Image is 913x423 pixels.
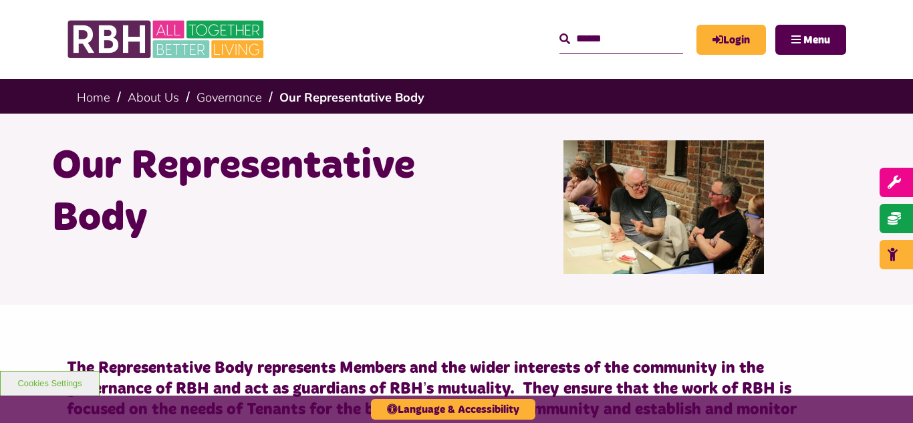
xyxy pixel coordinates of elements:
button: Language & Accessibility [371,399,535,420]
img: Rep Body [563,140,764,274]
a: Our Representative Body [279,90,424,105]
iframe: Netcall Web Assistant for live chat [853,363,913,423]
a: Home [77,90,110,105]
button: Navigation [775,25,846,55]
a: About Us [128,90,179,105]
a: Governance [197,90,262,105]
a: MyRBH [696,25,766,55]
img: RBH [67,13,267,65]
span: Menu [803,35,830,45]
h1: Our Representative Body [52,140,446,245]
